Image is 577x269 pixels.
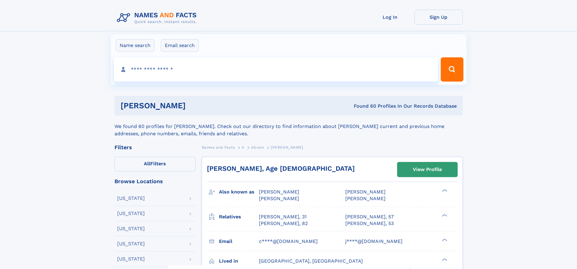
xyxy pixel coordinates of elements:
[251,145,264,150] span: Abram
[114,10,202,26] img: Logo Names and Facts
[144,161,150,166] span: All
[242,145,244,150] span: A
[161,39,199,52] label: Email search
[413,163,442,177] div: View Profile
[114,157,196,171] label: Filters
[440,257,448,261] div: ❯
[114,179,196,184] div: Browse Locations
[117,257,145,261] div: [US_STATE]
[259,189,299,195] span: [PERSON_NAME]
[440,238,448,242] div: ❯
[259,220,308,227] a: [PERSON_NAME], 82
[117,196,145,201] div: [US_STATE]
[397,162,457,177] a: View Profile
[440,189,448,193] div: ❯
[117,241,145,246] div: [US_STATE]
[116,39,154,52] label: Name search
[345,196,386,201] span: [PERSON_NAME]
[270,103,457,109] div: Found 60 Profiles In Our Records Database
[121,102,270,109] h1: [PERSON_NAME]
[117,226,145,231] div: [US_STATE]
[207,165,355,172] a: [PERSON_NAME], Age [DEMOGRAPHIC_DATA]
[414,10,463,25] a: Sign Up
[259,258,363,264] span: [GEOGRAPHIC_DATA], [GEOGRAPHIC_DATA]
[242,143,244,151] a: A
[114,145,196,150] div: Filters
[441,57,463,82] button: Search Button
[259,214,307,220] a: [PERSON_NAME], 31
[440,213,448,217] div: ❯
[219,256,259,266] h3: Lived in
[219,236,259,247] h3: Email
[345,189,386,195] span: [PERSON_NAME]
[251,143,264,151] a: Abram
[114,57,438,82] input: search input
[114,116,463,137] div: We found 60 profiles for [PERSON_NAME]. Check out our directory to find information about [PERSON...
[259,196,299,201] span: [PERSON_NAME]
[366,10,414,25] a: Log In
[219,212,259,222] h3: Relatives
[345,220,394,227] a: [PERSON_NAME], 53
[271,145,303,150] span: [PERSON_NAME]
[345,214,394,220] a: [PERSON_NAME], 57
[117,211,145,216] div: [US_STATE]
[219,187,259,197] h3: Also known as
[202,143,235,151] a: Names and Facts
